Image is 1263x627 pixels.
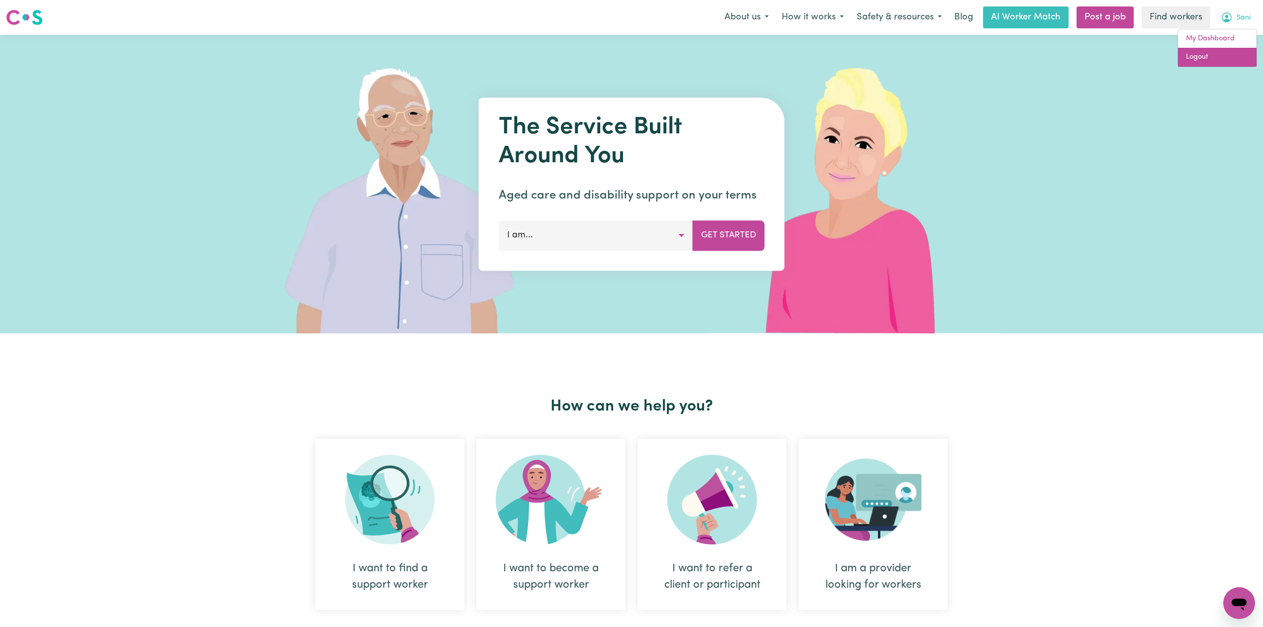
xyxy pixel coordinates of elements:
[1142,6,1210,28] a: Find workers
[1214,7,1257,28] button: My Account
[6,6,43,29] a: Careseekers logo
[775,7,850,28] button: How it works
[948,6,979,28] a: Blog
[309,397,954,416] h2: How can we help you?
[693,220,765,250] button: Get Started
[6,8,43,26] img: Careseekers logo
[339,560,441,593] div: I want to find a support worker
[637,439,787,610] div: I want to refer a client or participant
[799,439,948,610] div: I am a provider looking for workers
[661,560,763,593] div: I want to refer a client or participant
[1177,29,1257,67] div: My Account
[345,455,435,544] img: Search
[499,113,765,171] h1: The Service Built Around You
[1077,6,1134,28] a: Post a job
[315,439,464,610] div: I want to find a support worker
[1237,12,1251,23] span: Sani
[499,187,765,205] p: Aged care and disability support on your terms
[1178,48,1257,67] a: Logout
[822,560,924,593] div: I am a provider looking for workers
[718,7,775,28] button: About us
[667,455,757,544] img: Refer
[476,439,626,610] div: I want to become a support worker
[1223,587,1255,619] iframe: Button to launch messaging window
[850,7,948,28] button: Safety & resources
[500,560,602,593] div: I want to become a support worker
[499,220,693,250] button: I am...
[1178,29,1257,48] a: My Dashboard
[825,455,921,544] img: Provider
[496,455,606,544] img: Become Worker
[983,6,1069,28] a: AI Worker Match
